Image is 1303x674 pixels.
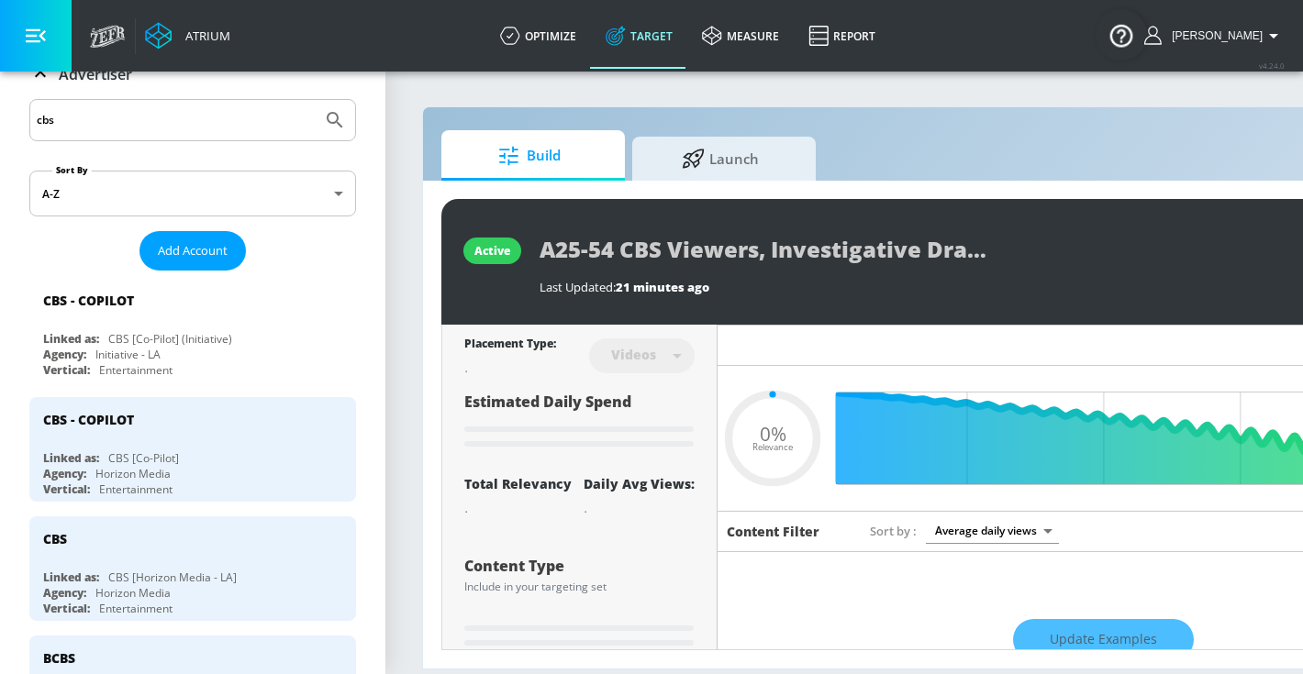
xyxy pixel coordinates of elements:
[1259,61,1285,71] span: v 4.24.0
[485,3,591,69] a: optimize
[464,558,695,573] div: Content Type
[870,523,917,539] span: Sort by
[95,347,161,362] div: Initiative - LA
[43,347,86,362] div: Agency:
[464,392,695,453] div: Estimated Daily Spend
[95,585,171,601] div: Horizon Media
[460,134,599,178] span: Build
[29,516,356,621] div: CBSLinked as:CBS [Horizon Media - LA]Agency:Horizon MediaVertical:Entertainment
[760,424,786,443] span: 0%
[591,3,687,69] a: Target
[616,279,709,295] span: 21 minutes ago
[158,240,228,261] span: Add Account
[29,171,356,216] div: A-Z
[43,481,90,497] div: Vertical:
[29,278,356,382] div: CBS - COPILOTLinked as:CBS [Co-Pilot] (Initiative)Agency:Initiative - LAVertical:Entertainment
[95,466,171,481] div: Horizon Media
[99,601,173,616] div: Entertainment
[108,331,232,347] div: CBS [Co-Pilot] (Initiative)
[43,411,134,428] div: CBS - COPILOT
[52,164,92,176] label: Sort By
[752,443,793,452] span: Relevance
[139,231,246,271] button: Add Account
[464,336,556,355] div: Placement Type:
[727,523,819,540] h6: Content Filter
[29,397,356,502] div: CBS - COPILOTLinked as:CBS [Co-Pilot]Agency:Horizon MediaVertical:Entertainment
[43,450,99,466] div: Linked as:
[178,28,230,44] div: Atrium
[43,530,67,547] div: CBS
[29,49,356,100] div: Advertiser
[43,601,90,616] div: Vertical:
[1164,29,1263,42] span: login as: guillermo.cabrera@zefr.com
[584,475,695,492] div: Daily Avg Views:
[43,331,99,347] div: Linked as:
[1144,25,1285,47] button: [PERSON_NAME]
[464,581,695,592] div: Include in your targeting set
[108,450,179,466] div: CBS [Co-Pilot]
[794,3,890,69] a: Report
[99,481,173,497] div: Entertainment
[464,392,631,412] span: Estimated Daily Spend
[43,649,75,667] div: BCBS
[43,585,86,601] div: Agency:
[37,108,315,132] input: Search by name
[108,569,237,585] div: CBS [Horizon Media - LA]
[43,569,99,585] div: Linked as:
[1096,9,1147,61] button: Open Resource Center
[43,292,134,309] div: CBS - COPILOT
[926,518,1059,543] div: Average daily views
[651,137,790,181] span: Launch
[145,22,230,50] a: Atrium
[464,475,572,492] div: Total Relevancy
[43,466,86,481] div: Agency:
[59,64,132,84] p: Advertiser
[474,243,510,259] div: active
[43,362,90,378] div: Vertical:
[99,362,173,378] div: Entertainment
[602,347,665,362] div: Videos
[315,100,355,140] button: Submit Search
[687,3,794,69] a: measure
